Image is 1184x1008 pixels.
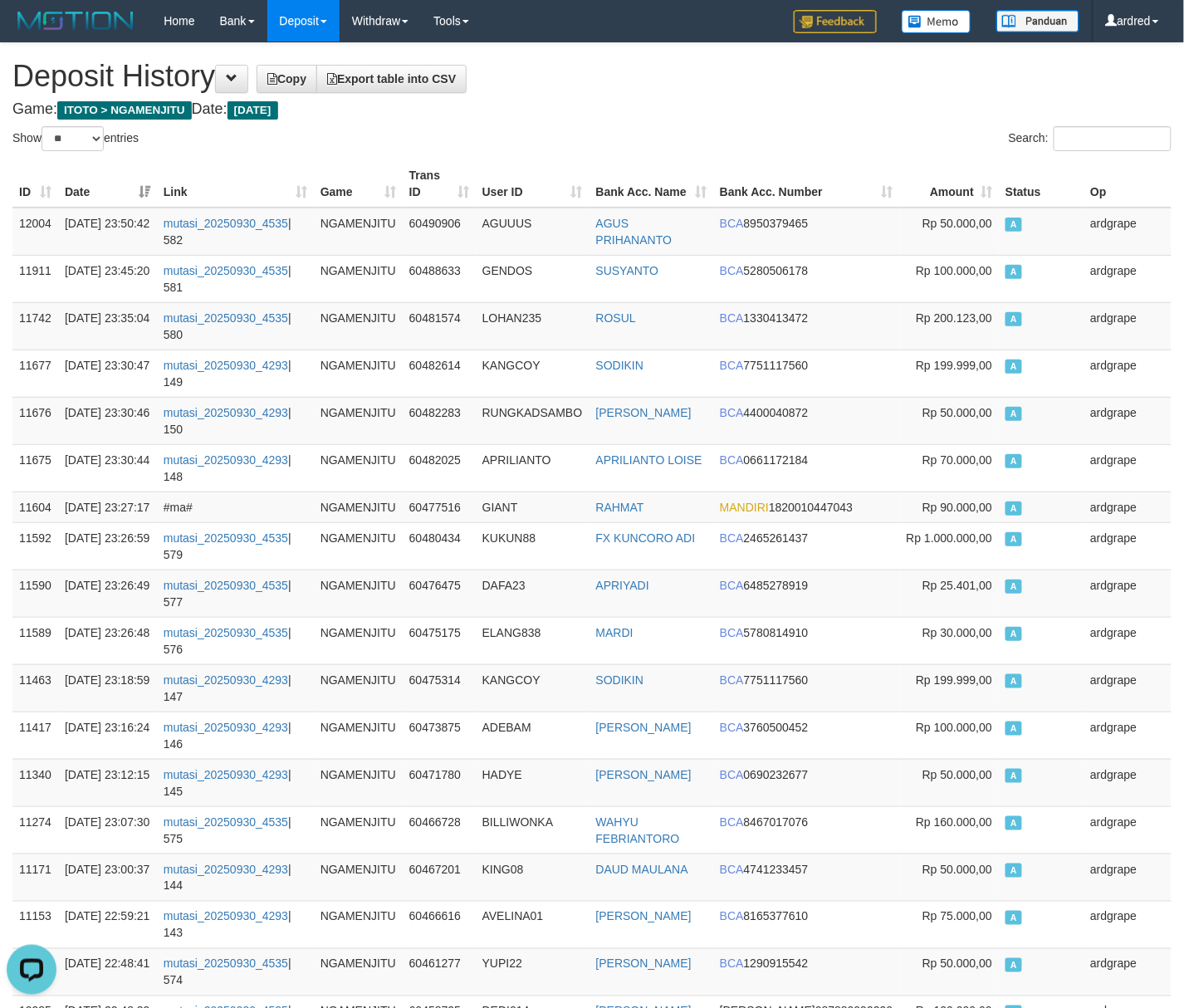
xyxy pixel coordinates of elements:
[720,359,744,372] span: BCA
[1054,126,1172,151] input: Search:
[58,160,157,208] th: Date: activate to sort column ascending
[713,948,900,996] td: 1290915542
[157,350,314,397] td: | 149
[403,302,476,350] td: 60481574
[720,910,744,923] span: BCA
[164,910,288,923] a: mutasi_20250930_4293
[1084,302,1172,350] td: ardgrape
[720,815,744,829] span: BCA
[596,721,692,734] a: [PERSON_NAME]
[58,444,157,492] td: [DATE] 23:30:44
[314,302,403,350] td: NGAMENJITU
[922,863,992,876] span: Rp 50.000,00
[1084,759,1172,806] td: ardgrape
[713,444,900,492] td: 0661172184
[12,806,58,854] td: 11274
[58,208,157,256] td: [DATE] 23:50:42
[720,957,744,971] span: BCA
[922,453,992,467] span: Rp 70.000,00
[720,579,744,592] span: BCA
[403,901,476,948] td: 60466616
[314,570,403,617] td: NGAMENJITU
[1005,911,1022,925] span: Approved
[157,806,314,854] td: | 575
[1005,864,1022,878] span: Approved
[314,208,403,256] td: NGAMENJITU
[12,617,58,664] td: 11589
[12,712,58,759] td: 11417
[314,664,403,712] td: NGAMENJITU
[720,406,744,419] span: BCA
[1084,350,1172,397] td: ardgrape
[164,406,288,419] a: mutasi_20250930_4293
[164,863,288,876] a: mutasi_20250930_4293
[1005,674,1022,688] span: Approved
[713,350,900,397] td: 7751117560
[403,617,476,664] td: 60475175
[403,492,476,522] td: 60477516
[596,673,644,687] a: SODIKIN
[58,712,157,759] td: [DATE] 23:16:24
[720,264,744,277] span: BCA
[164,311,288,325] a: mutasi_20250930_4535
[720,311,744,325] span: BCA
[267,72,306,86] span: Copy
[403,522,476,570] td: 60480434
[403,664,476,712] td: 60475314
[164,815,288,829] a: mutasi_20250930_4535
[720,768,744,781] span: BCA
[476,208,590,256] td: AGUUUS
[58,570,157,617] td: [DATE] 23:26:49
[476,492,590,522] td: GIANT
[916,815,992,829] span: Rp 160.000,00
[1084,160,1172,208] th: Op
[476,617,590,664] td: ELANG838
[12,901,58,948] td: 11153
[314,492,403,522] td: NGAMENJITU
[476,350,590,397] td: KANGCOY
[713,255,900,302] td: 5280506178
[794,10,877,33] img: Feedback.jpg
[403,570,476,617] td: 60476475
[58,759,157,806] td: [DATE] 23:12:15
[1084,664,1172,712] td: ardgrape
[713,160,900,208] th: Bank Acc. Number: activate to sort column ascending
[314,854,403,901] td: NGAMENJITU
[314,759,403,806] td: NGAMENJITU
[1005,532,1022,546] span: Approved
[12,350,58,397] td: 11677
[1005,580,1022,594] span: Approved
[12,101,1172,118] h4: Game: Date:
[157,570,314,617] td: | 577
[12,160,58,208] th: ID: activate to sort column ascending
[596,957,692,971] a: [PERSON_NAME]
[314,160,403,208] th: Game: activate to sort column ascending
[1005,722,1022,736] span: Approved
[12,302,58,350] td: 11742
[314,255,403,302] td: NGAMENJITU
[1005,816,1022,830] span: Approved
[1009,126,1172,151] label: Search:
[1005,502,1022,516] span: Approved
[7,7,56,56] button: Open LiveChat chat widget
[476,664,590,712] td: KANGCOY
[720,673,744,687] span: BCA
[314,350,403,397] td: NGAMENJITU
[164,217,288,230] a: mutasi_20250930_4535
[713,617,900,664] td: 5780814910
[257,65,317,93] a: Copy
[476,522,590,570] td: KUKUN88
[1005,454,1022,468] span: Approved
[12,522,58,570] td: 11592
[42,126,104,151] select: Showentries
[596,531,696,545] a: FX KUNCORO ADI
[476,712,590,759] td: ADEBAM
[164,264,288,277] a: mutasi_20250930_4535
[314,901,403,948] td: NGAMENJITU
[476,759,590,806] td: HADYE
[164,359,288,372] a: mutasi_20250930_4293
[720,863,744,876] span: BCA
[720,531,744,545] span: BCA
[476,302,590,350] td: LOHAN235
[476,948,590,996] td: YUPI22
